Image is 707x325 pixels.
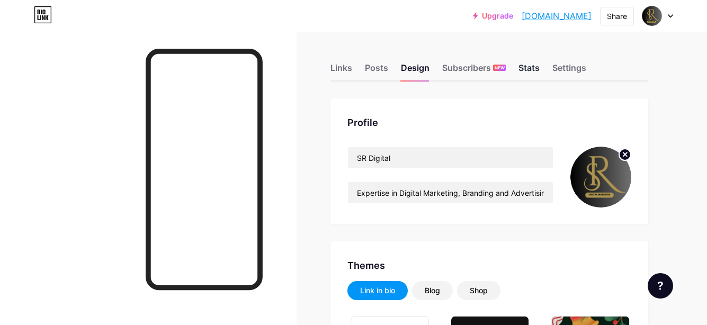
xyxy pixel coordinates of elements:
div: Posts [365,61,388,80]
div: Share [607,11,627,22]
div: Themes [347,258,631,273]
div: Blog [425,285,440,296]
div: Links [330,61,352,80]
div: Profile [347,115,631,130]
input: Name [348,147,553,168]
a: [DOMAIN_NAME] [522,10,592,22]
div: Shop [470,285,488,296]
div: Link in bio [360,285,395,296]
input: Bio [348,182,553,203]
div: Stats [518,61,540,80]
div: Settings [552,61,586,80]
div: Design [401,61,429,80]
img: digitalsairam [570,147,631,207]
a: Upgrade [473,12,513,20]
img: digitalsairam [642,6,662,26]
div: Subscribers [442,61,506,80]
span: NEW [495,65,505,71]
